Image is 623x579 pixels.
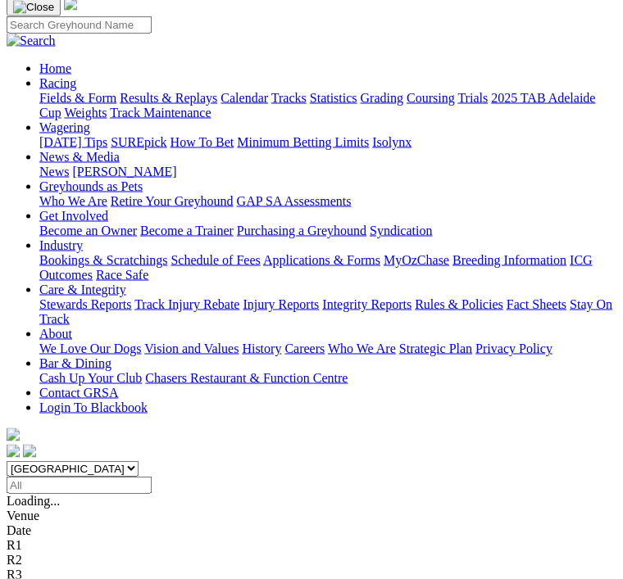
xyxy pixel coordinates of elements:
a: [PERSON_NAME] [72,165,176,179]
div: About [39,342,616,356]
a: Become a Trainer [140,224,234,237]
div: News & Media [39,165,616,179]
a: Greyhounds as Pets [39,179,143,193]
a: Purchasing a Greyhound [237,224,366,237]
span: Loading... [7,494,60,508]
a: GAP SA Assessments [237,194,352,208]
div: Venue [7,509,616,523]
a: Injury Reports [243,297,319,311]
a: Race Safe [96,268,148,282]
a: Login To Blackbook [39,400,148,414]
a: Fact Sheets [507,297,566,311]
a: Calendar [221,91,268,105]
a: Bar & Dining [39,356,111,370]
div: Wagering [39,135,616,150]
a: SUREpick [111,135,166,149]
input: Search [7,16,152,34]
a: 2025 TAB Adelaide Cup [39,91,595,120]
img: Close [13,1,54,14]
a: Integrity Reports [322,297,412,311]
a: Who We Are [39,194,107,208]
div: Racing [39,91,616,120]
a: MyOzChase [384,253,449,267]
a: History [242,342,281,355]
a: Strategic Plan [399,342,472,355]
a: Wagering [39,120,90,134]
a: News & Media [39,150,120,164]
a: Schedule of Fees [171,253,260,267]
a: [DATE] Tips [39,135,107,149]
a: Care & Integrity [39,283,126,296]
img: logo-grsa-white.png [7,428,20,441]
img: facebook.svg [7,445,20,458]
a: Rules & Policies [415,297,503,311]
a: Trials [457,91,488,105]
a: Results & Replays [120,91,217,105]
a: Racing [39,76,76,90]
a: ICG Outcomes [39,253,593,282]
a: News [39,165,69,179]
a: Contact GRSA [39,386,118,400]
a: Careers [284,342,325,355]
a: Vision and Values [144,342,239,355]
div: R2 [7,553,616,568]
a: Applications & Forms [263,253,380,267]
div: R1 [7,538,616,553]
a: Stewards Reports [39,297,131,311]
input: Select date [7,477,152,494]
img: Search [7,34,56,48]
a: Become an Owner [39,224,137,237]
div: Date [7,523,616,538]
div: Industry [39,253,616,283]
a: Weights [64,106,107,120]
div: Greyhounds as Pets [39,194,616,209]
a: About [39,327,72,341]
a: Track Maintenance [110,106,211,120]
div: Get Involved [39,224,616,238]
a: Statistics [310,91,357,105]
img: twitter.svg [23,445,36,458]
a: Bookings & Scratchings [39,253,167,267]
a: Fields & Form [39,91,116,105]
a: Breeding Information [452,253,566,267]
a: Chasers Restaurant & Function Centre [145,371,348,385]
div: Bar & Dining [39,371,616,386]
div: Care & Integrity [39,297,616,327]
a: Industry [39,238,83,252]
a: How To Bet [171,135,234,149]
a: We Love Our Dogs [39,342,141,355]
a: Syndication [370,224,432,237]
a: Grading [361,91,403,105]
a: Get Involved [39,209,108,223]
a: Minimum Betting Limits [237,135,369,149]
a: Tracks [271,91,307,105]
a: Isolynx [372,135,412,149]
a: Retire Your Greyhound [111,194,234,208]
a: Home [39,61,71,75]
a: Privacy Policy [475,342,553,355]
a: Coursing [407,91,455,105]
a: Track Injury Rebate [134,297,239,311]
a: Cash Up Your Club [39,371,142,385]
a: Stay On Track [39,297,612,326]
a: Who We Are [328,342,396,355]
